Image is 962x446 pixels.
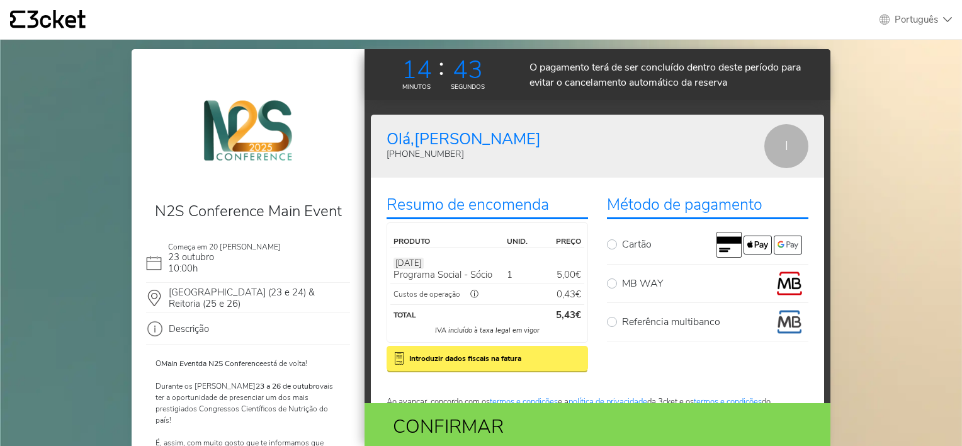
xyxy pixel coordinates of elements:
[161,358,198,369] em: Main Event
[507,236,533,247] p: unid.
[387,132,541,147] p: Olá,
[168,251,214,275] span: 23 outubro 10:00h
[156,380,341,426] p: Durante os [PERSON_NAME] vais ter a oportunidade de presenciar um dos mais prestigiados Congresso...
[460,286,488,304] button: ⓘ
[387,346,588,371] button: Introduzir dados fiscais na fatura
[490,396,558,408] a: termos e condições
[10,11,25,28] g: {' '}
[744,236,772,254] img: apple-pay.0415eff4.svg
[529,60,821,90] p: O pagamento terá de ser concluído dentro deste período para evitar o cancelamento automático da r...
[539,236,581,247] p: Preço
[622,237,652,252] p: Cartão
[694,396,762,408] l: termos e condições
[569,396,647,408] a: política de privacidade
[607,193,808,219] p: Método de pagamento
[442,83,493,92] div: SEGUNDOS
[400,326,575,336] p: IVA incluído à taxa legal em vigor
[442,51,493,76] div: 43
[414,129,541,150] span: [PERSON_NAME]
[539,308,581,323] p: €
[776,129,798,163] p: I
[504,270,536,280] p: 1
[716,232,742,258] img: cc.91aeaccb.svg
[391,83,442,92] div: MINUTOS
[393,289,460,300] p: Custos de operação
[168,243,281,251] span: Começa em 20 [PERSON_NAME]
[256,381,320,391] strong: 23 a 26 de outubro
[409,353,521,364] b: Introduzir dados fiscais na fatura
[622,276,663,291] p: MB WAY
[169,286,315,310] span: [GEOGRAPHIC_DATA] (23 e 24) & Reitoria (25 e 26)
[536,287,581,302] p: €
[460,289,488,301] div: ⓘ
[387,148,464,160] span: [PHONE_NUMBER]
[393,309,533,321] p: Total
[387,193,588,219] p: Resumo de encomenda
[391,51,442,76] div: 14
[149,202,347,220] h4: N2S Conference Main Event
[143,71,353,190] img: 876a6001fbf84543bc1722096f6f3ecf.webp
[383,413,669,441] div: Confirmar
[156,358,307,369] span: O está de volta!
[387,396,808,421] p: Ao avançar, concordo com os e a da 3cket e os do organizador Associação de Estudantes da [GEOGRAP...
[774,236,802,254] img: google-pay.9d0a6f4d.svg
[777,271,802,296] img: mbway.1e3ecf15.png
[393,236,501,247] p: Produto
[557,288,575,300] span: 0,43
[777,309,802,334] img: multibanco.bbb34faf.png
[393,258,424,269] span: [DATE]
[536,270,581,280] p: 5,00€
[556,309,575,321] span: 5,43
[169,323,209,335] span: Descrição
[161,358,263,369] strong: da N2S Conference
[393,270,501,280] p: Programa Social - Sócio
[622,314,720,329] p: Referência multibanco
